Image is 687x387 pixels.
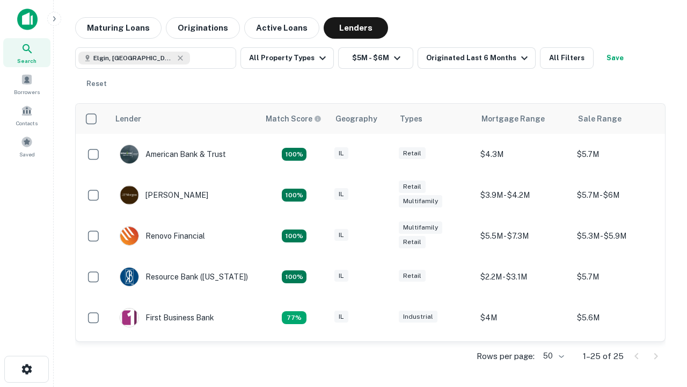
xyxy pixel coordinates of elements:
img: picture [120,145,138,163]
button: Save your search to get updates of matches that match your search criteria. [598,47,632,69]
td: $5.6M [572,297,668,338]
div: Multifamily [399,221,442,234]
div: Geography [335,112,377,125]
button: $5M - $6M [338,47,413,69]
a: Search [3,38,50,67]
div: IL [334,188,348,200]
p: 1–25 of 25 [583,350,624,363]
div: Retail [399,236,426,248]
div: Renovo Financial [120,226,205,246]
td: $5.3M - $5.9M [572,216,668,256]
button: All Filters [540,47,594,69]
span: Contacts [16,119,38,127]
th: Mortgage Range [475,104,572,134]
td: $5.7M - $6M [572,175,668,216]
div: [PERSON_NAME] [120,185,208,205]
div: Matching Properties: 4, hasApolloMatch: undefined [282,230,306,242]
th: Types [393,104,475,134]
div: Resource Bank ([US_STATE]) [120,267,248,286]
img: capitalize-icon.png [17,9,38,30]
iframe: Chat Widget [633,301,687,353]
button: Reset [79,73,114,95]
button: All Property Types [240,47,334,69]
button: Active Loans [244,17,319,39]
td: $5.1M [572,338,668,379]
div: Industrial [399,311,437,323]
div: Matching Properties: 7, hasApolloMatch: undefined [282,148,306,161]
img: picture [120,227,138,245]
span: Saved [19,150,35,159]
td: $2.2M - $3.1M [475,256,572,297]
div: Matching Properties: 4, hasApolloMatch: undefined [282,270,306,283]
th: Geography [329,104,393,134]
td: $4.3M [475,134,572,175]
td: $5.5M - $7.3M [475,216,572,256]
button: Lenders [324,17,388,39]
div: IL [334,147,348,160]
th: Capitalize uses an advanced AI algorithm to match your search with the best lender. The match sco... [259,104,329,134]
span: Elgin, [GEOGRAPHIC_DATA], [GEOGRAPHIC_DATA] [93,53,174,63]
td: $5.7M [572,256,668,297]
div: IL [334,229,348,241]
h6: Match Score [266,113,319,125]
th: Lender [109,104,259,134]
a: Contacts [3,101,50,130]
div: Matching Properties: 3, hasApolloMatch: undefined [282,311,306,324]
div: Capitalize uses an advanced AI algorithm to match your search with the best lender. The match sco... [266,113,321,125]
img: picture [120,309,138,327]
p: Rows per page: [477,350,535,363]
a: Saved [3,132,50,161]
th: Sale Range [572,104,668,134]
td: $3.9M - $4.2M [475,175,572,216]
div: Retail [399,147,426,160]
div: Lender [115,112,141,125]
div: Types [400,112,422,125]
div: Mortgage Range [481,112,545,125]
div: Retail [399,181,426,193]
div: Multifamily [399,195,442,207]
div: 50 [539,348,566,364]
div: American Bank & Trust [120,145,226,164]
span: Borrowers [14,88,40,96]
div: Sale Range [578,112,622,125]
button: Originations [166,17,240,39]
div: IL [334,270,348,282]
div: Originated Last 6 Months [426,52,531,64]
button: Originated Last 6 Months [418,47,536,69]
td: $4M [475,297,572,338]
span: Search [17,56,36,65]
td: $5.7M [572,134,668,175]
div: Matching Properties: 4, hasApolloMatch: undefined [282,189,306,202]
td: $3.1M [475,338,572,379]
img: picture [120,268,138,286]
a: Borrowers [3,69,50,98]
div: Retail [399,270,426,282]
button: Maturing Loans [75,17,162,39]
div: IL [334,311,348,323]
div: First Business Bank [120,308,214,327]
img: picture [120,186,138,204]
